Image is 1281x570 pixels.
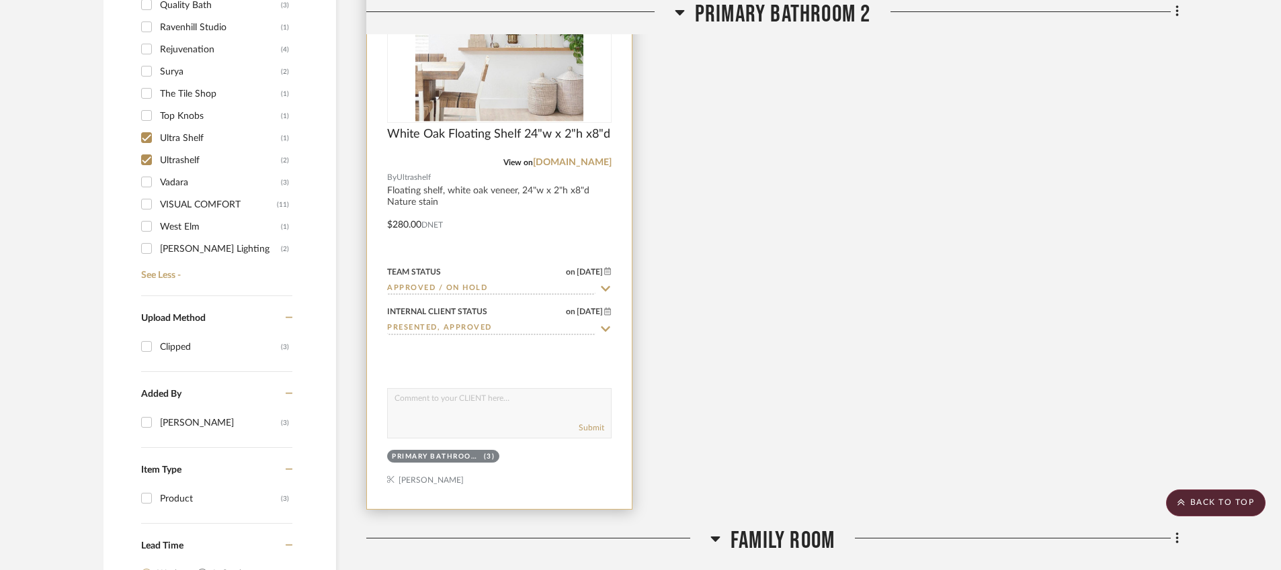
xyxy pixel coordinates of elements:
[160,39,281,60] div: Rejuvenation
[277,194,289,216] div: (11)
[281,488,289,510] div: (3)
[141,465,181,475] span: Item Type
[484,452,495,462] div: (3)
[1166,489,1266,516] scroll-to-top-button: BACK TO TOP
[281,61,289,83] div: (2)
[160,61,281,83] div: Surya
[138,260,292,281] a: See Less -
[281,336,289,358] div: (3)
[281,39,289,60] div: (4)
[281,105,289,127] div: (1)
[503,158,533,167] span: View on
[533,158,612,167] a: [DOMAIN_NAME]
[566,268,575,276] span: on
[160,216,281,238] div: West Elm
[281,17,289,38] div: (1)
[141,541,183,551] span: Lead Time
[160,128,281,149] div: Ultra Shelf
[281,128,289,149] div: (1)
[579,422,604,434] button: Submit
[387,266,441,278] div: Team Status
[160,194,277,216] div: VISUAL COMFORT
[387,322,595,335] input: Type to Search…
[281,83,289,105] div: (1)
[281,238,289,260] div: (2)
[141,389,181,399] span: Added By
[160,238,281,260] div: [PERSON_NAME] Lighting
[141,314,206,323] span: Upload Method
[397,171,431,184] span: Ultrashelf
[160,150,281,171] div: Ultrashelf
[392,452,481,462] div: Primary Bathroom 2
[160,336,281,358] div: Clipped
[575,307,604,316] span: [DATE]
[281,172,289,193] div: (3)
[160,17,281,38] div: Ravenhill Studio
[160,172,281,193] div: Vadara
[160,488,281,510] div: Product
[387,283,595,295] input: Type to Search…
[731,526,835,555] span: Family Room
[387,305,487,318] div: Internal Client Status
[281,412,289,434] div: (3)
[160,412,281,434] div: [PERSON_NAME]
[566,307,575,316] span: on
[160,83,281,105] div: The Tile Shop
[575,267,604,277] span: [DATE]
[281,150,289,171] div: (2)
[160,105,281,127] div: Top Knobs
[387,171,397,184] span: By
[387,127,610,142] span: White Oak Floating Shelf 24"w x 2"h x8"d
[281,216,289,238] div: (1)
